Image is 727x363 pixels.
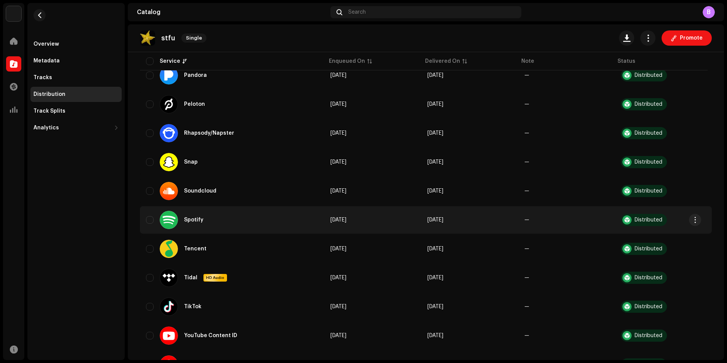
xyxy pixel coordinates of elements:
[427,188,443,194] span: Oct 10, 2025
[427,304,443,309] span: Oct 10, 2025
[635,131,662,136] div: Distributed
[524,217,529,223] re-a-table-badge: —
[524,73,529,78] re-a-table-badge: —
[635,73,662,78] div: Distributed
[184,73,207,78] div: Pandora
[184,275,197,280] div: Tidal
[30,53,122,68] re-m-nav-item: Metadata
[30,37,122,52] re-m-nav-item: Overview
[6,6,21,21] img: acab2465-393a-471f-9647-fa4d43662784
[330,102,346,107] span: Oct 9, 2025
[662,30,712,46] button: Promote
[524,246,529,252] re-a-table-badge: —
[30,120,122,135] re-m-nav-dropdown: Analytics
[635,159,662,165] div: Distributed
[184,304,202,309] div: TikTok
[184,188,216,194] div: Soundcloud
[330,275,346,280] span: Oct 9, 2025
[30,87,122,102] re-m-nav-item: Distribution
[181,33,206,43] span: Single
[184,102,205,107] div: Peloton
[427,333,443,338] span: Oct 10, 2025
[524,333,529,338] re-a-table-badge: —
[160,57,180,65] div: Service
[524,275,529,280] re-a-table-badge: —
[204,275,226,280] span: HD Audio
[330,304,346,309] span: Oct 9, 2025
[703,6,715,18] div: B
[330,159,346,165] span: Oct 9, 2025
[635,333,662,338] div: Distributed
[635,275,662,280] div: Distributed
[184,217,203,223] div: Spotify
[184,246,206,252] div: Tencent
[330,188,346,194] span: Oct 9, 2025
[635,304,662,309] div: Distributed
[30,103,122,119] re-m-nav-item: Track Splits
[427,159,443,165] span: Oct 10, 2025
[329,57,365,65] div: Enqueued On
[425,57,460,65] div: Delivered On
[427,217,443,223] span: Oct 10, 2025
[635,246,662,252] div: Distributed
[30,70,122,85] re-m-nav-item: Tracks
[635,188,662,194] div: Distributed
[427,73,443,78] span: Oct 10, 2025
[635,217,662,223] div: Distributed
[137,9,327,15] div: Catalog
[330,217,346,223] span: Oct 9, 2025
[184,131,234,136] div: Rhapsody/Napster
[140,30,155,46] img: 5c956695-c983-41b8-a6c6-43644f697cc3
[33,58,60,64] div: Metadata
[33,91,65,97] div: Distribution
[427,246,443,252] span: Oct 10, 2025
[680,30,703,46] span: Promote
[33,125,59,131] div: Analytics
[427,131,443,136] span: Oct 10, 2025
[635,102,662,107] div: Distributed
[348,9,366,15] span: Search
[524,304,529,309] re-a-table-badge: —
[427,102,443,107] span: Oct 10, 2025
[184,333,237,338] div: YouTube Content ID
[427,275,443,280] span: Oct 10, 2025
[33,108,65,114] div: Track Splits
[33,75,52,81] div: Tracks
[330,73,346,78] span: Oct 9, 2025
[330,131,346,136] span: Oct 9, 2025
[524,188,529,194] re-a-table-badge: —
[330,333,346,338] span: Oct 9, 2025
[524,102,529,107] re-a-table-badge: —
[161,34,175,42] p: stfu
[524,131,529,136] re-a-table-badge: —
[524,159,529,165] re-a-table-badge: —
[330,246,346,252] span: Oct 9, 2025
[33,41,59,47] div: Overview
[184,159,198,165] div: Snap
